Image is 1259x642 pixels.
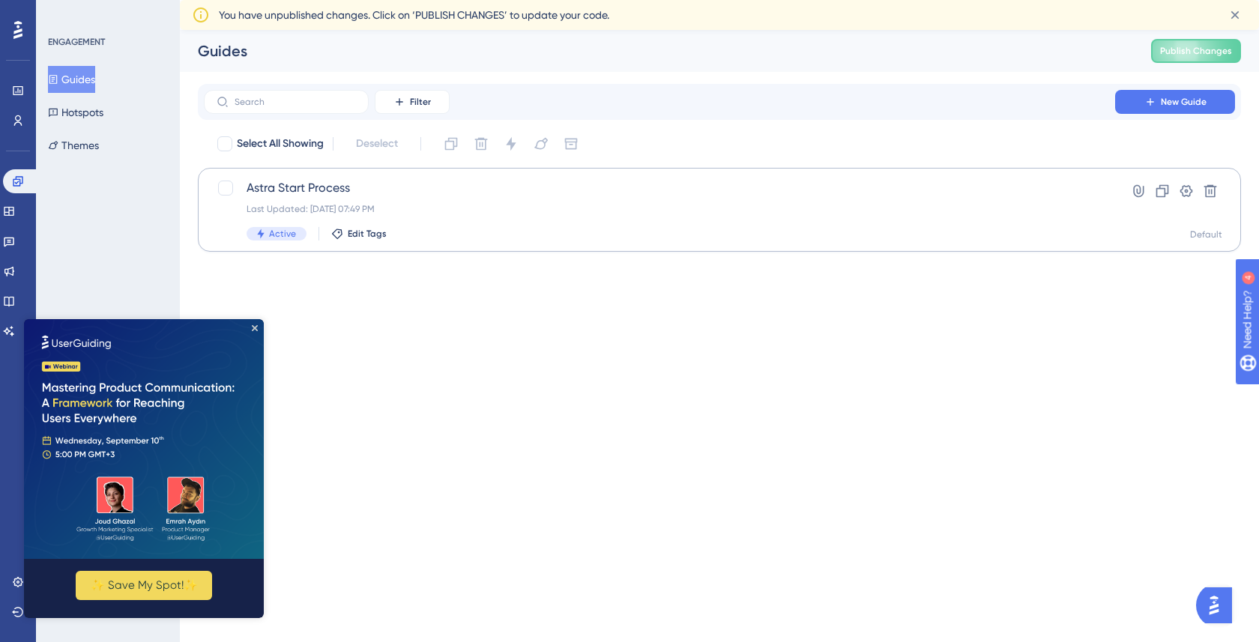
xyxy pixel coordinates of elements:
[104,7,109,19] div: 4
[1151,39,1241,63] button: Publish Changes
[52,252,188,281] button: ✨ Save My Spot!✨
[375,90,450,114] button: Filter
[228,6,234,12] div: Close Preview
[247,179,1072,197] span: Astra Start Process
[348,228,387,240] span: Edit Tags
[198,40,1114,61] div: Guides
[1190,228,1222,240] div: Default
[48,36,105,48] div: ENGAGEMENT
[1196,583,1241,628] iframe: UserGuiding AI Assistant Launcher
[331,228,387,240] button: Edit Tags
[247,203,1072,215] div: Last Updated: [DATE] 07:49 PM
[35,4,94,22] span: Need Help?
[1160,45,1232,57] span: Publish Changes
[1161,96,1207,108] span: New Guide
[48,132,99,159] button: Themes
[48,99,103,126] button: Hotspots
[1115,90,1235,114] button: New Guide
[410,96,431,108] span: Filter
[356,135,398,153] span: Deselect
[237,135,324,153] span: Select All Showing
[269,228,296,240] span: Active
[342,130,411,157] button: Deselect
[48,66,95,93] button: Guides
[235,97,356,107] input: Search
[219,6,609,24] span: You have unpublished changes. Click on ‘PUBLISH CHANGES’ to update your code.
